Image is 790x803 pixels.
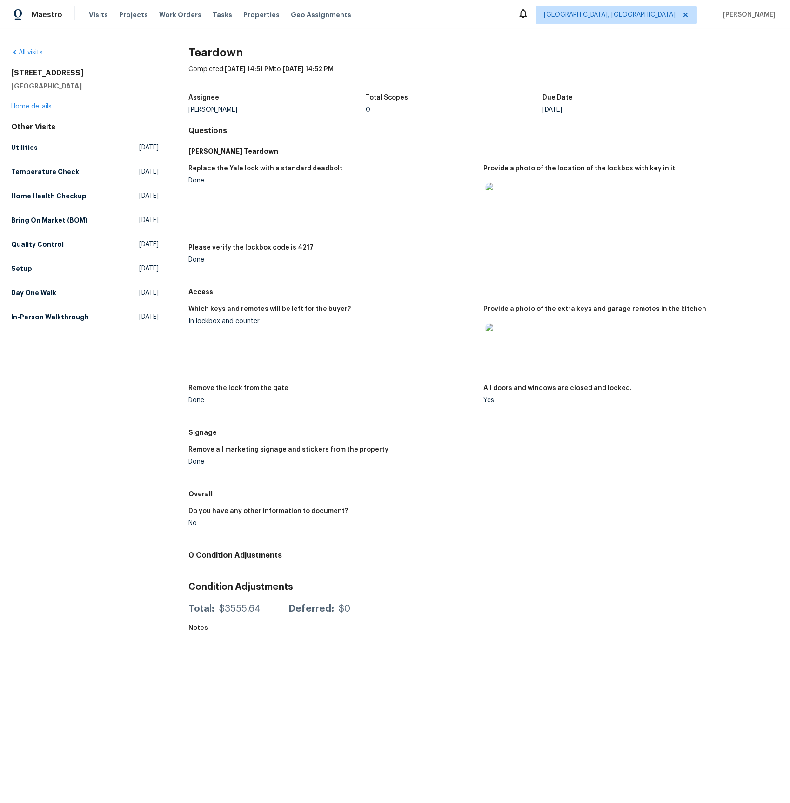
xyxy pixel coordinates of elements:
h5: Assignee [188,94,219,101]
h5: All doors and windows are closed and locked. [484,385,632,391]
h5: Bring On Market (BOM) [11,216,87,225]
h5: Provide a photo of the location of the lockbox with key in it. [484,165,677,172]
h5: Signage [188,428,779,437]
h2: [STREET_ADDRESS] [11,68,159,78]
h5: Total Scopes [366,94,408,101]
div: Done [188,177,476,184]
span: Maestro [32,10,62,20]
h5: In-Person Walkthrough [11,312,89,322]
a: Quality Control[DATE] [11,236,159,253]
span: Tasks [213,12,232,18]
a: In-Person Walkthrough[DATE] [11,309,159,325]
div: Completed: to [188,65,779,89]
div: Yes [484,397,771,404]
span: Work Orders [159,10,201,20]
div: Other Visits [11,122,159,132]
span: [DATE] [139,216,159,225]
a: Day One Walk[DATE] [11,284,159,301]
span: [DATE] [139,312,159,322]
span: Visits [89,10,108,20]
h5: Notes [188,625,208,632]
span: [DATE] [139,167,159,176]
h5: Replace the Yale lock with a standard deadbolt [188,165,342,172]
a: Setup[DATE] [11,260,159,277]
span: Projects [119,10,148,20]
a: Utilities[DATE] [11,139,159,156]
h5: Overall [188,489,779,499]
h2: Teardown [188,48,779,57]
h5: Do you have any other information to document? [188,508,348,514]
div: Done [188,459,476,465]
a: Home Health Checkup[DATE] [11,188,159,204]
div: In lockbox and counter [188,318,476,324]
h5: Temperature Check [11,167,79,176]
span: [DATE] [139,191,159,201]
span: Properties [243,10,280,20]
h5: Day One Walk [11,288,56,297]
h5: [PERSON_NAME] Teardown [188,147,779,156]
h5: Which keys and remotes will be left for the buyer? [188,306,351,312]
h5: Utilities [11,143,38,152]
span: [DATE] [139,143,159,152]
div: $0 [339,605,350,614]
div: No [188,520,476,526]
span: [GEOGRAPHIC_DATA], [GEOGRAPHIC_DATA] [544,10,676,20]
h5: Quality Control [11,240,64,249]
span: [DATE] 14:52 PM [283,66,334,73]
h5: Home Health Checkup [11,191,87,201]
span: [PERSON_NAME] [720,10,776,20]
span: [DATE] [139,240,159,249]
h5: Provide a photo of the extra keys and garage remotes in the kitchen [484,306,707,312]
span: Geo Assignments [291,10,351,20]
a: All visits [11,49,43,56]
div: Deferred: [288,605,334,614]
div: $3555.64 [219,605,261,614]
div: [DATE] [542,107,720,113]
h4: Questions [188,126,779,135]
h4: 0 Condition Adjustments [188,551,779,560]
span: [DATE] [139,264,159,273]
h5: Remove all marketing signage and stickers from the property [188,446,388,453]
a: Temperature Check[DATE] [11,163,159,180]
h5: [GEOGRAPHIC_DATA] [11,81,159,91]
h5: Please verify the lockbox code is 4217 [188,244,314,251]
h3: Condition Adjustments [188,582,779,592]
div: Total: [188,605,214,614]
div: [PERSON_NAME] [188,107,366,113]
a: Bring On Market (BOM)[DATE] [11,212,159,229]
h5: Remove the lock from the gate [188,385,288,391]
a: Home details [11,103,52,110]
div: Done [188,397,476,404]
span: [DATE] 14:51 PM [225,66,274,73]
span: [DATE] [139,288,159,297]
h5: Due Date [542,94,573,101]
h5: Setup [11,264,32,273]
h5: Access [188,287,779,297]
div: 0 [366,107,543,113]
div: Done [188,256,476,263]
